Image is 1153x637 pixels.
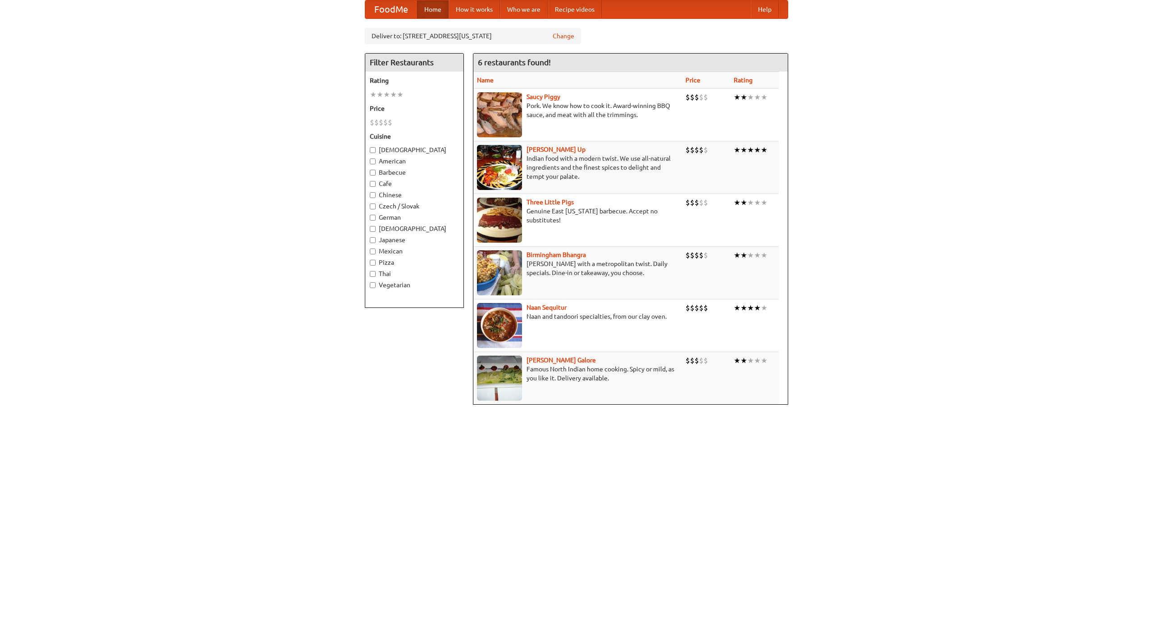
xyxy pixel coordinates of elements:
[370,181,376,187] input: Cafe
[699,92,704,102] li: $
[685,145,690,155] li: $
[754,356,761,366] li: ★
[370,247,459,256] label: Mexican
[690,92,695,102] li: $
[417,0,449,18] a: Home
[370,157,459,166] label: American
[365,0,417,18] a: FoodMe
[370,179,459,188] label: Cafe
[747,145,754,155] li: ★
[685,77,700,84] a: Price
[477,145,522,190] img: curryup.jpg
[740,303,747,313] li: ★
[734,77,753,84] a: Rating
[747,250,754,260] li: ★
[690,198,695,208] li: $
[695,92,699,102] li: $
[477,303,522,348] img: naansequitur.jpg
[699,356,704,366] li: $
[397,90,404,99] li: ★
[734,250,740,260] li: ★
[690,356,695,366] li: $
[740,198,747,208] li: ★
[740,356,747,366] li: ★
[370,145,459,154] label: [DEMOGRAPHIC_DATA]
[377,90,383,99] li: ★
[761,250,767,260] li: ★
[370,192,376,198] input: Chinese
[527,93,560,100] a: Saucy Piggy
[553,32,574,41] a: Change
[477,250,522,295] img: bhangra.jpg
[695,356,699,366] li: $
[527,357,596,364] a: [PERSON_NAME] Galore
[754,250,761,260] li: ★
[734,92,740,102] li: ★
[370,213,459,222] label: German
[740,92,747,102] li: ★
[690,250,695,260] li: $
[704,198,708,208] li: $
[734,198,740,208] li: ★
[754,145,761,155] li: ★
[477,207,678,225] p: Genuine East [US_STATE] barbecue. Accept no substitutes!
[695,145,699,155] li: $
[690,303,695,313] li: $
[370,76,459,85] h5: Rating
[370,132,459,141] h5: Cuisine
[548,0,602,18] a: Recipe videos
[761,356,767,366] li: ★
[685,356,690,366] li: $
[388,117,392,127] li: $
[370,147,376,153] input: [DEMOGRAPHIC_DATA]
[754,198,761,208] li: ★
[370,280,459,289] label: Vegetarian
[370,235,459,244] label: Japanese
[370,282,376,288] input: Vegetarian
[740,250,747,260] li: ★
[383,117,388,127] li: $
[747,92,754,102] li: ★
[740,145,747,155] li: ★
[527,251,586,258] b: Birmingham Bhangra
[685,250,690,260] li: $
[699,198,704,208] li: $
[734,356,740,366] li: ★
[370,104,459,113] h5: Price
[370,226,376,232] input: [DEMOGRAPHIC_DATA]
[477,198,522,243] img: littlepigs.jpg
[365,28,581,44] div: Deliver to: [STREET_ADDRESS][US_STATE]
[370,248,376,254] input: Mexican
[734,303,740,313] li: ★
[704,145,708,155] li: $
[477,365,678,383] p: Famous North Indian home cooking. Spicy or mild, as you like it. Delivery available.
[477,77,494,84] a: Name
[734,145,740,155] li: ★
[449,0,500,18] a: How it works
[754,92,761,102] li: ★
[370,260,376,266] input: Pizza
[685,198,690,208] li: $
[370,90,377,99] li: ★
[370,224,459,233] label: [DEMOGRAPHIC_DATA]
[477,101,678,119] p: Pork. We know how to cook it. Award-winning BBQ sauce, and meat with all the trimmings.
[527,199,574,206] a: Three Little Pigs
[704,356,708,366] li: $
[695,198,699,208] li: $
[699,303,704,313] li: $
[477,154,678,181] p: Indian food with a modern twist. We use all-natural ingredients and the finest spices to delight ...
[527,304,567,311] a: Naan Sequitur
[685,303,690,313] li: $
[370,190,459,199] label: Chinese
[695,303,699,313] li: $
[699,145,704,155] li: $
[477,92,522,137] img: saucy.jpg
[751,0,779,18] a: Help
[365,54,463,72] h4: Filter Restaurants
[695,250,699,260] li: $
[761,92,767,102] li: ★
[477,356,522,401] img: currygalore.jpg
[500,0,548,18] a: Who we are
